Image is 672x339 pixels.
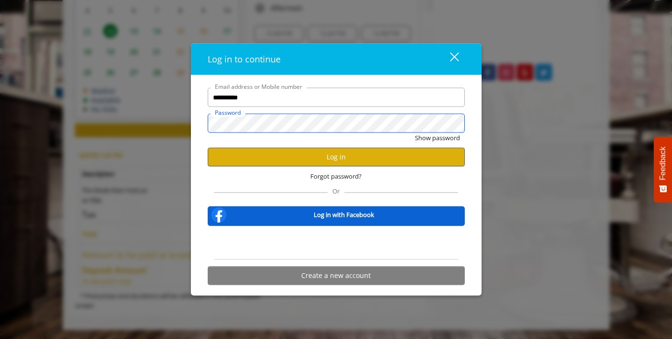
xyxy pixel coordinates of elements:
[209,205,228,224] img: facebook-logo
[439,52,458,66] div: close dialog
[210,82,307,91] label: Email address or Mobile number
[310,171,362,181] span: Forgot password?
[654,137,672,202] button: Feedback - Show survey
[208,88,465,107] input: Email address or Mobile number
[210,108,246,117] label: Password
[328,186,344,195] span: Or
[208,147,465,166] button: Log in
[415,133,460,143] button: Show password
[208,53,281,65] span: Log in to continue
[432,49,465,69] button: close dialog
[314,210,374,220] b: Log in with Facebook
[208,266,465,285] button: Create a new account
[208,114,465,133] input: Password
[287,232,385,253] iframe: Sign in with Google Button
[659,146,667,180] span: Feedback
